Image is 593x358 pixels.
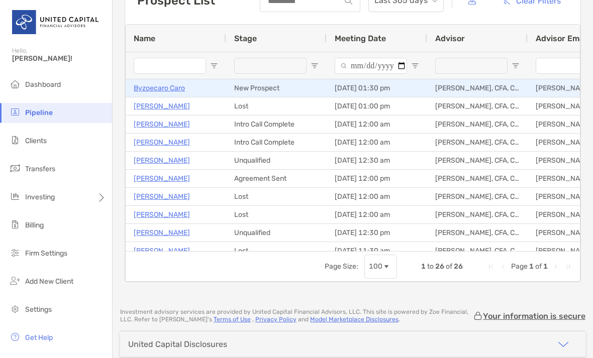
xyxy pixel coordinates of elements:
[311,62,319,70] button: Open Filter Menu
[134,245,190,257] a: [PERSON_NAME]
[427,115,528,133] div: [PERSON_NAME], CFA, CFP®
[427,134,528,151] div: [PERSON_NAME], CFA, CFP®
[499,263,507,271] div: Previous Page
[511,262,528,271] span: Page
[25,305,52,314] span: Settings
[25,137,47,145] span: Clients
[335,58,407,74] input: Meeting Date Filter Input
[120,308,473,323] p: Investment advisory services are provided by United Capital Financial Advisors, LLC . This site i...
[226,188,327,205] div: Lost
[552,263,560,271] div: Next Page
[12,4,100,40] img: United Capital Logo
[487,263,495,271] div: First Page
[134,226,190,239] a: [PERSON_NAME]
[435,262,444,271] span: 26
[134,100,190,112] a: [PERSON_NAME]
[325,262,358,271] div: Page Size:
[9,331,21,343] img: get-help icon
[446,262,452,271] span: of
[12,54,106,63] span: [PERSON_NAME]!
[128,339,227,349] div: United Capital Disclosures
[226,97,327,115] div: Lost
[134,82,185,94] a: Byzoecaro Caro
[427,206,528,223] div: [PERSON_NAME], CFA, CFP®
[255,316,296,323] a: Privacy Policy
[327,115,427,133] div: [DATE] 12:00 am
[327,152,427,169] div: [DATE] 12:30 am
[226,79,327,97] div: New Prospect
[134,34,155,43] span: Name
[25,221,44,229] span: Billing
[535,262,542,271] span: of
[9,303,21,315] img: settings icon
[327,242,427,260] div: [DATE] 11:30 am
[226,134,327,151] div: Intro Call Complete
[25,277,73,286] span: Add New Client
[327,224,427,242] div: [DATE] 12:30 pm
[335,34,386,43] span: Meeting Date
[310,316,399,323] a: Model Marketplace Disclosures
[134,154,190,167] a: [PERSON_NAME]
[25,333,53,342] span: Get Help
[483,311,585,321] p: Your information is secure
[226,170,327,187] div: Agreement Sent
[9,78,21,90] img: dashboard icon
[421,262,426,271] span: 1
[134,190,190,203] a: [PERSON_NAME]
[25,193,55,201] span: Investing
[9,106,21,118] img: pipeline icon
[25,108,53,117] span: Pipeline
[427,152,528,169] div: [PERSON_NAME], CFA, CFP®
[134,136,190,149] a: [PERSON_NAME]
[226,152,327,169] div: Unqualified
[512,62,520,70] button: Open Filter Menu
[25,165,55,173] span: Transfers
[327,134,427,151] div: [DATE] 12:00 am
[134,58,206,74] input: Name Filter Input
[454,262,463,271] span: 26
[134,118,190,131] a: [PERSON_NAME]
[427,188,528,205] div: [PERSON_NAME], CFA, CFP®
[557,338,569,350] img: icon arrow
[427,224,528,242] div: [PERSON_NAME], CFA, CFP®
[536,34,588,43] span: Advisor Email
[411,62,419,70] button: Open Filter Menu
[226,206,327,223] div: Lost
[134,172,190,185] a: [PERSON_NAME]
[564,263,572,271] div: Last Page
[226,115,327,133] div: Intro Call Complete
[327,206,427,223] div: [DATE] 12:00 am
[210,62,218,70] button: Open Filter Menu
[9,162,21,174] img: transfers icon
[327,188,427,205] div: [DATE] 12:00 am
[427,170,528,187] div: [PERSON_NAME], CFA, CFP®
[364,255,397,279] div: Page Size
[529,262,534,271] span: 1
[427,242,528,260] div: [PERSON_NAME], CFA, CFP®
[427,97,528,115] div: [PERSON_NAME], CFA, CFP®
[234,34,257,43] span: Stage
[9,218,21,230] img: billing icon
[427,262,434,271] span: to
[226,224,327,242] div: Unqualified
[226,242,327,260] div: Lost
[214,316,251,323] a: Terms of Use
[327,79,427,97] div: [DATE] 01:30 pm
[9,134,21,146] img: clients icon
[543,262,548,271] span: 1
[134,208,190,221] a: [PERSON_NAME]
[9,247,21,259] img: firm-settings icon
[9,275,21,287] img: add_new_client icon
[9,190,21,202] img: investing icon
[435,34,465,43] span: Advisor
[427,79,528,97] div: [PERSON_NAME], CFA, CFP®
